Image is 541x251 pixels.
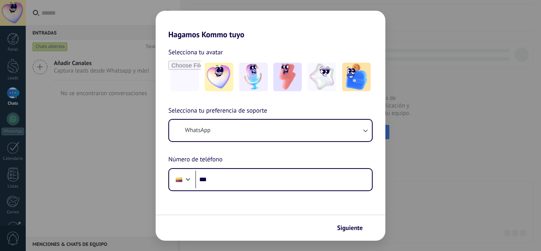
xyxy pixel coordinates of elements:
[171,171,187,188] div: Colombia: + 57
[308,63,336,91] img: -4.jpeg
[168,155,223,165] span: Número de teléfono
[337,225,363,231] span: Siguiente
[333,221,373,235] button: Siguiente
[239,63,268,91] img: -2.jpeg
[169,120,372,141] button: WhatsApp
[185,126,210,134] span: WhatsApp
[273,63,302,91] img: -3.jpeg
[168,47,223,57] span: Selecciona tu avatar
[168,106,267,116] span: Selecciona tu preferencia de soporte
[342,63,371,91] img: -5.jpeg
[205,63,233,91] img: -1.jpeg
[156,11,385,39] h2: Hagamos Kommo tuyo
